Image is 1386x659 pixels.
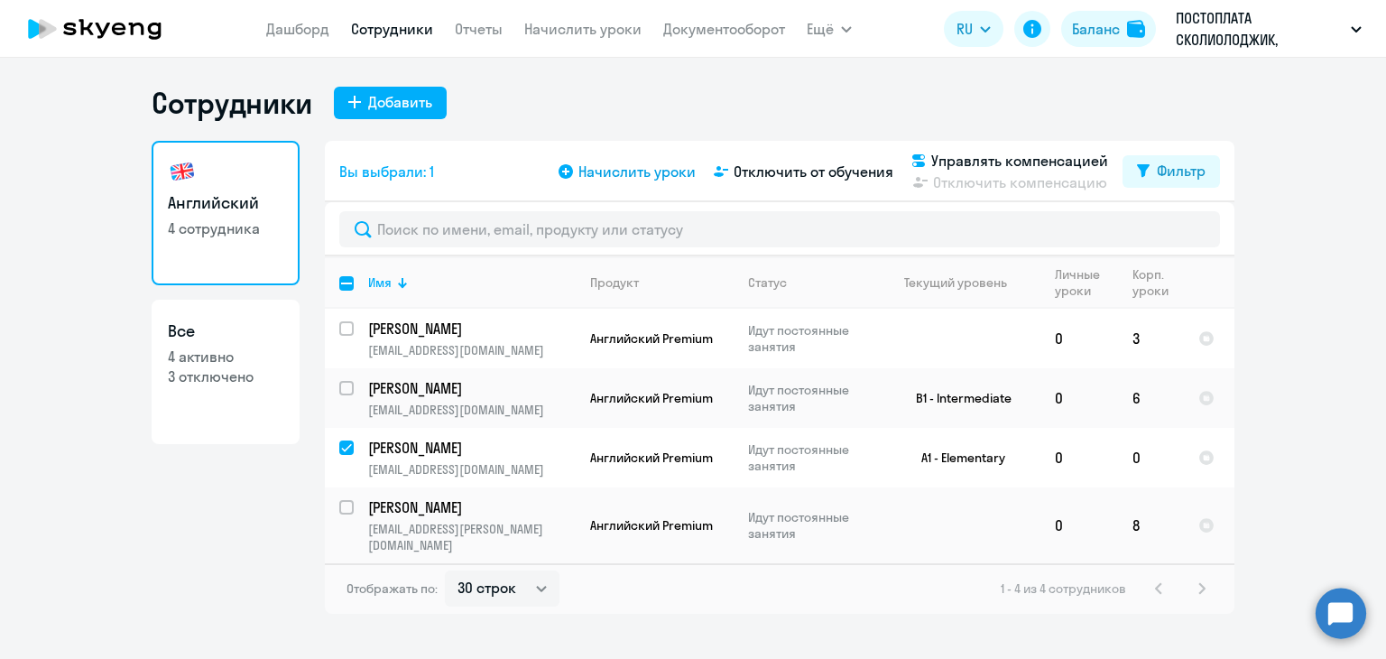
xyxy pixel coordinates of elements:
p: [EMAIL_ADDRESS][DOMAIN_NAME] [368,342,575,358]
div: Имя [368,274,575,291]
div: Имя [368,274,392,291]
div: Личные уроки [1055,266,1117,299]
a: [PERSON_NAME] [368,378,575,398]
a: Английский4 сотрудника [152,141,300,285]
button: Ещё [807,11,852,47]
p: Идут постоянные занятия [748,509,872,542]
a: [PERSON_NAME] [368,438,575,458]
td: 8 [1118,487,1184,563]
a: Дашборд [266,20,329,38]
div: Личные уроки [1055,266,1101,299]
span: Управлять компенсацией [931,150,1108,172]
p: [PERSON_NAME] [368,438,572,458]
button: RU [944,11,1003,47]
p: [EMAIL_ADDRESS][DOMAIN_NAME] [368,461,575,478]
img: balance [1127,20,1145,38]
p: [PERSON_NAME] [368,497,572,517]
p: Идут постоянные занятия [748,382,872,414]
span: Английский Premium [590,330,713,347]
div: Фильтр [1157,160,1206,181]
button: Фильтр [1123,155,1220,188]
span: Английский Premium [590,517,713,534]
div: Корп. уроки [1132,266,1169,299]
td: 0 [1040,428,1118,487]
td: A1 - Elementary [873,428,1040,487]
h1: Сотрудники [152,85,312,121]
a: [PERSON_NAME] [368,319,575,339]
img: english [168,157,197,186]
p: 4 активно [168,347,283,367]
p: [EMAIL_ADDRESS][PERSON_NAME][DOMAIN_NAME] [368,521,575,553]
span: Начислить уроки [578,161,696,182]
td: B1 - Intermediate [873,368,1040,428]
p: 3 отключено [168,367,283,386]
td: 0 [1040,368,1118,428]
a: Сотрудники [351,20,433,38]
p: Идут постоянные занятия [748,322,872,355]
a: Отчеты [455,20,503,38]
span: Английский Premium [590,450,713,466]
div: Продукт [590,274,733,291]
td: 3 [1118,309,1184,368]
div: Текущий уровень [904,274,1007,291]
p: [EMAIL_ADDRESS][DOMAIN_NAME] [368,402,575,418]
td: 0 [1118,428,1184,487]
h3: Английский [168,191,283,215]
div: Статус [748,274,787,291]
div: Текущий уровень [887,274,1039,291]
span: Отображать по: [346,580,438,597]
a: Документооборот [663,20,785,38]
p: [PERSON_NAME] [368,319,572,339]
span: Отключить от обучения [734,161,893,182]
p: [PERSON_NAME] [368,378,572,398]
input: Поиск по имени, email, продукту или статусу [339,211,1220,247]
span: RU [956,18,973,40]
a: Все4 активно3 отключено [152,300,300,444]
td: 6 [1118,368,1184,428]
button: Балансbalance [1061,11,1156,47]
h3: Все [168,320,283,343]
p: Идут постоянные занятия [748,441,872,474]
span: Английский Premium [590,390,713,406]
td: 0 [1040,309,1118,368]
span: Ещё [807,18,834,40]
p: 4 сотрудника [168,218,283,238]
div: Добавить [368,91,432,113]
div: Корп. уроки [1132,266,1183,299]
a: [PERSON_NAME] [368,497,575,517]
div: Продукт [590,274,639,291]
a: Начислить уроки [524,20,642,38]
span: Вы выбрали: 1 [339,161,434,182]
td: 0 [1040,487,1118,563]
div: Статус [748,274,872,291]
span: 1 - 4 из 4 сотрудников [1001,580,1126,597]
div: Баланс [1072,18,1120,40]
button: Добавить [334,87,447,119]
p: ПОСТОПЛАТА СКОЛИОЛОДЖИК, СКОЛИОЛОДЖИК.РУ, ООО [1176,7,1344,51]
button: ПОСТОПЛАТА СКОЛИОЛОДЖИК, СКОЛИОЛОДЖИК.РУ, ООО [1167,7,1371,51]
